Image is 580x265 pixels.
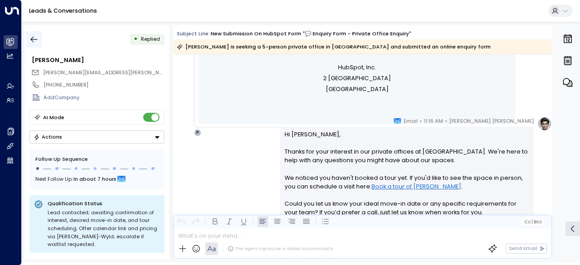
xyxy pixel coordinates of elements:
[445,116,447,125] span: •
[372,182,461,191] a: Book a tour of [PERSON_NAME]
[29,130,164,144] div: Button group with a nested menu
[449,116,534,125] span: [PERSON_NAME] [PERSON_NAME]
[524,219,542,224] span: Cc Bcc
[176,216,187,227] button: Undo
[43,81,164,89] div: [PHONE_NUMBER]
[48,209,160,249] div: Lead contacted; awaiting confirmation of interest, desired move-in date, and tour scheduling. Off...
[134,33,138,46] div: •
[141,35,160,43] span: Replied
[35,174,159,184] div: Next Follow Up:
[43,113,64,122] div: AI Mode
[244,62,470,95] p: HubSpot, Inc. 2 [GEOGRAPHIC_DATA] [GEOGRAPHIC_DATA]
[43,69,215,76] span: [PERSON_NAME][EMAIL_ADDRESS][PERSON_NAME][DOMAIN_NAME]
[424,116,443,125] span: 11:16 AM
[211,30,411,38] div: New submission on HubSpot Form "💬 Enquiry Form - Private Office Enquiry"
[285,130,530,243] p: Hi [PERSON_NAME], Thanks for your interest in our private offices at [GEOGRAPHIC_DATA]. We're her...
[177,30,210,37] span: Subject Line:
[48,200,160,207] p: Qualification Status
[35,155,159,163] div: Follow Up Sequence
[190,216,201,227] button: Redo
[43,69,164,77] span: alex.terry@fairmontconsulting.co.uk
[404,116,418,125] span: Email
[29,7,97,14] a: Leads & Conversations
[521,218,545,225] button: Cc|Bcc
[34,134,62,140] div: Actions
[177,42,491,51] div: [PERSON_NAME] is seeking a 5-person private office in [GEOGRAPHIC_DATA] and submitted an online e...
[29,130,164,144] button: Actions
[32,56,164,64] div: [PERSON_NAME]
[227,246,333,252] div: The agent signature is added automatically
[537,116,552,131] img: profile-logo.png
[73,174,116,184] span: In about 7 hours
[420,116,422,125] span: •
[43,94,164,101] div: AddCompany
[532,219,533,224] span: |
